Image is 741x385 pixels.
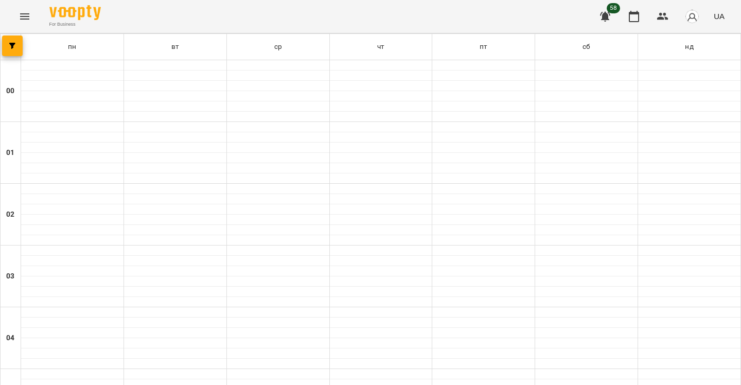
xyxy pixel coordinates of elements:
h6: нд [685,41,693,52]
button: Menu [12,4,37,29]
h6: 04 [6,332,14,344]
img: avatar_s.png [685,9,699,24]
h6: пт [480,41,487,52]
h6: 00 [6,85,14,97]
span: For Business [49,21,101,28]
h6: пн [68,41,76,52]
h6: сб [583,41,590,52]
h6: вт [171,41,179,52]
h6: 02 [6,209,14,220]
h6: чт [377,41,384,52]
h6: 01 [6,147,14,159]
button: UA [710,7,729,26]
h6: 03 [6,271,14,282]
span: UA [714,11,725,22]
img: Voopty Logo [49,5,101,20]
h6: ср [274,41,282,52]
span: 58 [607,3,620,13]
